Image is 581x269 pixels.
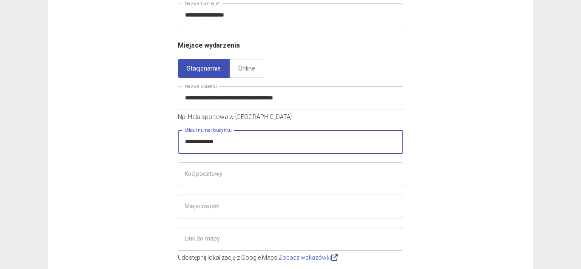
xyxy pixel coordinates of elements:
[178,41,240,49] span: Miejsce wydarzenia
[279,254,338,261] a: Zobacz wskazówki
[229,59,264,78] a: Online
[178,112,403,122] p: Np. Hala sportowa w [GEOGRAPHIC_DATA]
[178,59,230,78] a: Stacjonarnie
[178,253,403,262] p: Udostępnij lokalizację z Google Maps.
